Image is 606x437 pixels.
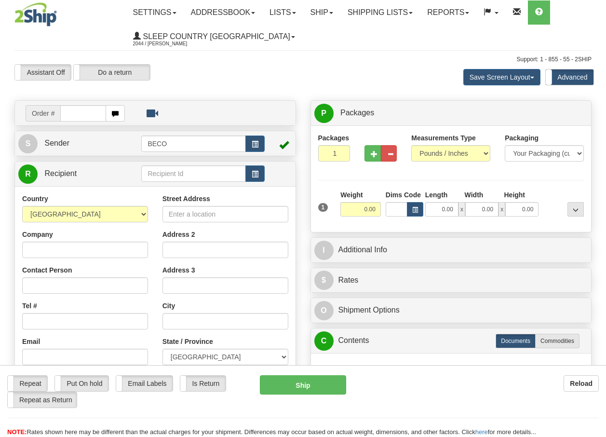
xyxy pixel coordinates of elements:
[546,69,593,85] label: Advanced
[162,301,175,311] label: City
[458,202,465,217] span: x
[340,0,420,25] a: Shipping lists
[7,428,27,436] span: NOTE:
[44,169,77,178] span: Recipient
[496,334,536,348] label: Documents
[465,190,484,200] label: Width
[314,240,588,260] a: IAdditional Info
[133,39,205,49] span: 2044 / [PERSON_NAME]
[314,104,334,123] span: P
[141,165,245,182] input: Recipient Id
[318,361,334,379] th: Nr
[18,134,38,153] span: S
[18,164,38,184] span: R
[184,0,263,25] a: Addressbook
[584,169,605,268] iframe: chat widget
[318,133,350,143] label: Packages
[314,300,588,320] a: OShipment Options
[314,271,334,290] span: $
[162,206,288,222] input: Enter a location
[475,428,488,436] a: here
[425,190,448,200] label: Length
[564,375,599,392] button: Reload
[314,271,588,290] a: $Rates
[116,376,173,391] label: Email Labels
[8,392,77,408] label: Repeat as Return
[504,190,525,200] label: Height
[8,376,47,391] label: Repeat
[18,164,128,184] a: R Recipient
[262,0,303,25] a: Lists
[44,139,69,147] span: Sender
[141,136,245,152] input: Sender Id
[498,202,505,217] span: x
[340,109,374,117] span: Packages
[162,337,213,346] label: State / Province
[126,0,184,25] a: Settings
[22,337,40,346] label: Email
[180,376,226,391] label: Is Return
[22,230,53,239] label: Company
[505,133,539,143] label: Packaging
[535,334,579,348] label: Commodities
[463,69,540,85] button: Save Screen Layout
[314,331,588,351] a: CContents
[314,301,334,320] span: O
[314,103,588,123] a: P Packages
[567,202,584,217] div: ...
[22,301,37,311] label: Tel #
[314,331,334,351] span: C
[15,65,71,80] label: Assistant Off
[22,265,72,275] label: Contact Person
[411,133,476,143] label: Measurements Type
[303,0,340,25] a: Ship
[510,361,536,379] th: Value
[386,190,420,200] label: Dims Code
[26,105,60,122] span: Order #
[318,203,328,212] span: 1
[260,375,347,395] button: Ship
[314,241,334,260] span: I
[141,32,290,41] span: Sleep Country [GEOGRAPHIC_DATA]
[570,380,593,387] b: Reload
[22,194,48,204] label: Country
[18,134,141,153] a: S Sender
[14,2,57,27] img: logo2044.jpg
[333,361,510,379] th: Description
[14,55,592,64] div: Support: 1 - 855 - 55 - 2SHIP
[340,190,363,200] label: Weight
[126,25,302,49] a: Sleep Country [GEOGRAPHIC_DATA] 2044 / [PERSON_NAME]
[55,376,108,391] label: Put On hold
[162,194,210,204] label: Street Address
[74,65,150,80] label: Do a return
[162,230,195,239] label: Address 2
[162,265,195,275] label: Address 3
[420,0,476,25] a: Reports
